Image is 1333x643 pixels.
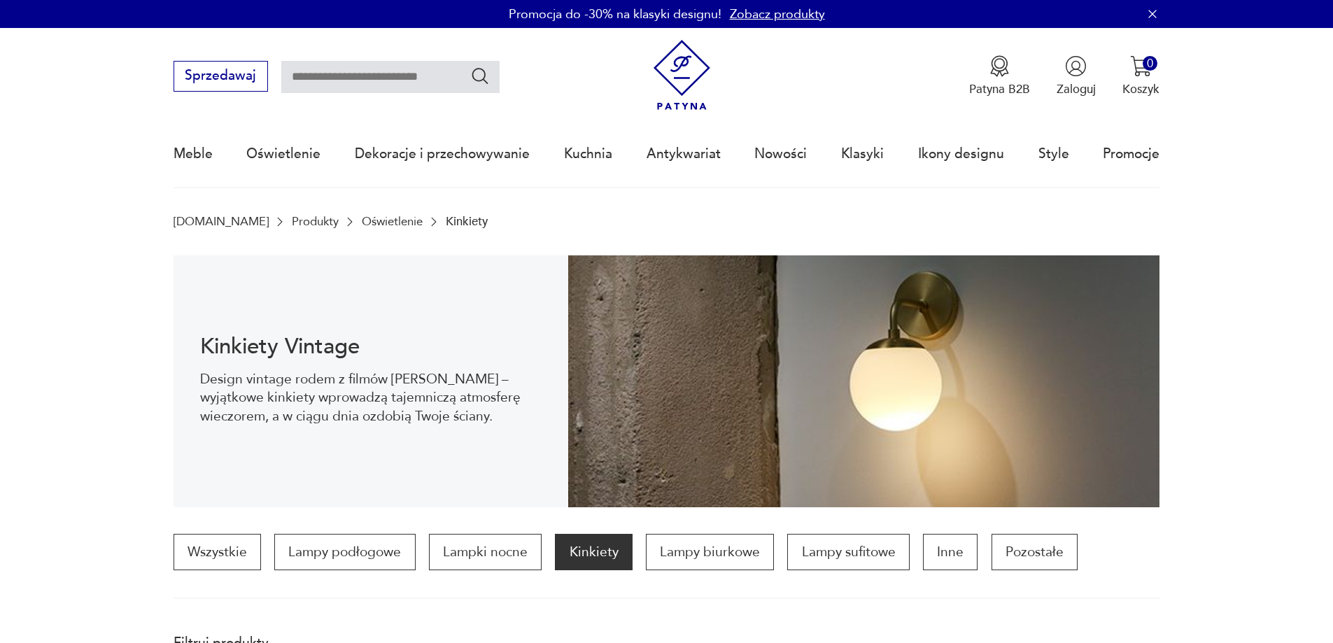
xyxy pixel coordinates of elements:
[200,337,541,357] h1: Kinkiety Vintage
[174,71,268,83] a: Sprzedawaj
[174,534,261,570] a: Wszystkie
[274,534,415,570] a: Lampy podłogowe
[730,6,825,23] a: Zobacz produkty
[787,534,909,570] a: Lampy sufitowe
[918,122,1004,186] a: Ikony designu
[1103,122,1159,186] a: Promocje
[969,55,1030,97] a: Ikona medaluPatyna B2B
[355,122,530,186] a: Dekoracje i przechowywanie
[1065,55,1087,77] img: Ikonka użytkownika
[969,55,1030,97] button: Patyna B2B
[923,534,978,570] a: Inne
[754,122,807,186] a: Nowości
[1057,81,1096,97] p: Zaloguj
[646,534,774,570] a: Lampy biurkowe
[555,534,632,570] a: Kinkiety
[174,122,213,186] a: Meble
[470,66,491,86] button: Szukaj
[509,6,721,23] p: Promocja do -30% na klasyki designu!
[989,55,1010,77] img: Ikona medalu
[1130,55,1152,77] img: Ikona koszyka
[446,215,488,228] p: Kinkiety
[1057,55,1096,97] button: Zaloguj
[992,534,1078,570] a: Pozostałe
[568,255,1160,507] img: Kinkiety vintage
[200,370,541,425] p: Design vintage rodem z filmów [PERSON_NAME] – wyjątkowe kinkiety wprowadzą tajemniczą atmosferę w...
[969,81,1030,97] p: Patyna B2B
[647,122,721,186] a: Antykwariat
[174,215,269,228] a: [DOMAIN_NAME]
[429,534,542,570] a: Lampki nocne
[1143,56,1157,71] div: 0
[841,122,884,186] a: Klasyki
[1038,122,1069,186] a: Style
[246,122,320,186] a: Oświetlenie
[647,40,717,111] img: Patyna - sklep z meblami i dekoracjami vintage
[564,122,612,186] a: Kuchnia
[1122,55,1159,97] button: 0Koszyk
[1122,81,1159,97] p: Koszyk
[292,215,339,228] a: Produkty
[174,61,268,92] button: Sprzedawaj
[362,215,423,228] a: Oświetlenie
